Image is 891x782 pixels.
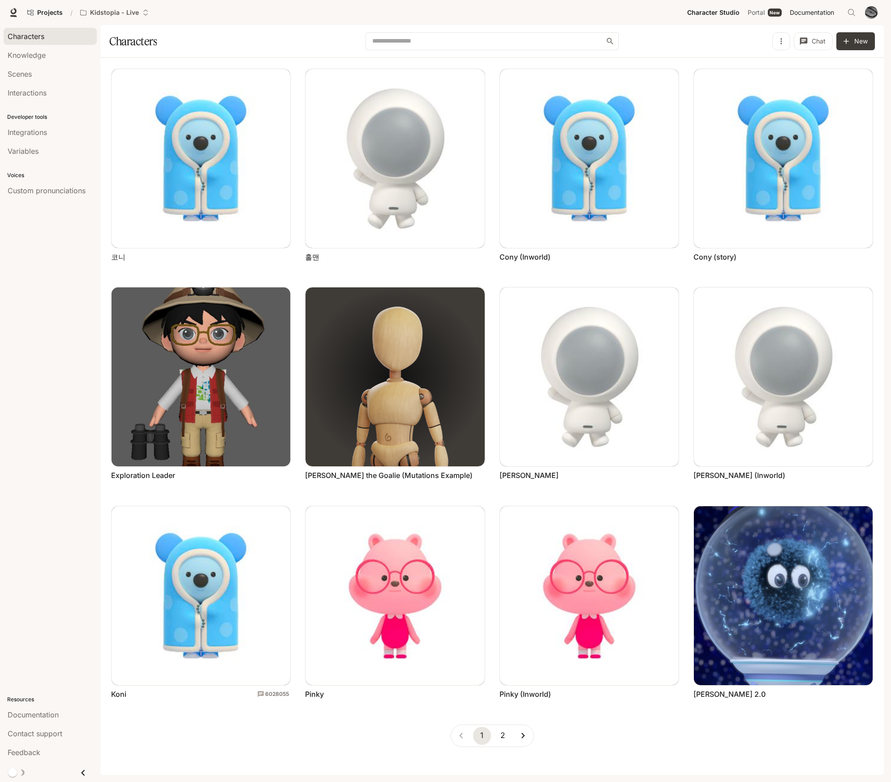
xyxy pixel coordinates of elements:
img: Koni [112,506,290,685]
span: Projects [37,9,63,17]
img: 홀맨 [306,69,484,248]
a: Exploration Leader [111,470,175,480]
a: Cony (story) [693,252,736,262]
button: New [836,32,875,50]
button: Chat [794,32,833,50]
a: [PERSON_NAME] [499,470,559,480]
p: 6028055 [265,690,289,698]
img: Roger 2.0 [694,506,873,685]
img: Exploration Leader [112,287,290,466]
span: Documentation [790,7,834,18]
a: [PERSON_NAME] the Goalie (Mutations Example) [305,470,473,480]
button: Open Command Menu [843,4,861,22]
img: User avatar [865,6,878,19]
button: Go to next page [514,727,532,745]
span: Portal [748,7,765,18]
button: Go to page 2 [494,727,512,745]
p: Kidstopia - Live [90,9,139,17]
img: Holeman [500,287,679,466]
img: Pinky (Inworld) [500,506,679,685]
a: Koni [111,689,126,699]
img: Pinky [306,506,484,685]
div: New [768,9,782,17]
a: Documentation [786,4,841,22]
nav: pagination navigation [451,725,534,747]
a: Character Studio [684,4,743,22]
img: Cony (story) [694,69,873,248]
img: Greta the Goalie (Mutations Example) [306,287,484,466]
button: Open workspace menu [76,4,153,22]
a: Go to projects [23,4,67,22]
button: page 1 [473,727,491,745]
a: 코니 [111,252,125,262]
a: Pinky [305,689,324,699]
a: 홀맨 [305,252,319,262]
button: User avatar [862,4,880,22]
div: / [67,8,76,17]
a: [PERSON_NAME] 2.0 [693,689,766,699]
span: Character Studio [687,7,740,18]
h1: Characters [109,32,157,50]
a: Pinky (Inworld) [499,689,551,699]
img: Holeman (Inworld) [694,287,873,466]
img: Cony (Inworld) [500,69,679,248]
a: Total conversations [257,690,289,698]
img: 코니 [112,69,290,248]
a: PortalNew [744,4,785,22]
a: [PERSON_NAME] (Inworld) [693,470,785,480]
a: Cony (Inworld) [499,252,551,262]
